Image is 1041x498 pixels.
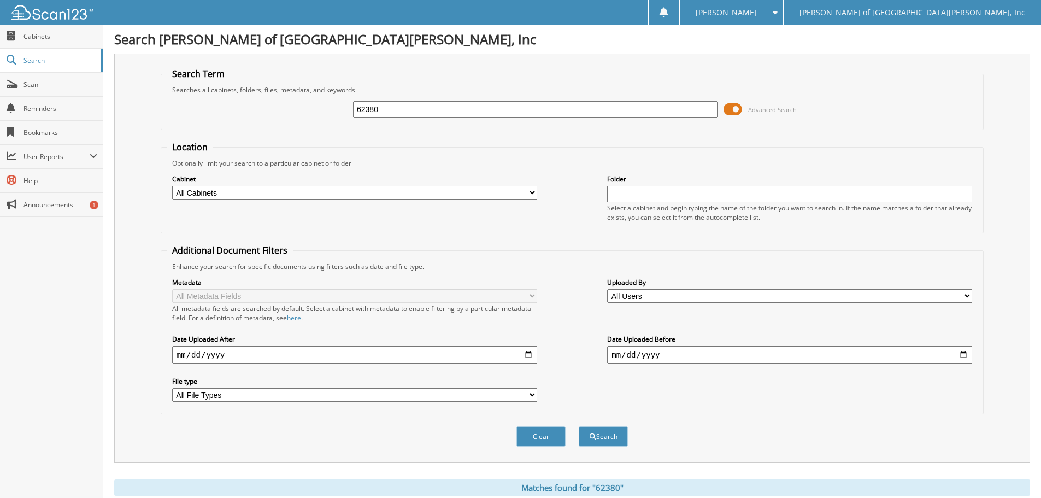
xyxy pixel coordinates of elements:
[167,159,978,168] div: Optionally limit your search to a particular cabinet or folder
[114,479,1030,496] div: Matches found for "62380"
[607,174,972,184] label: Folder
[607,278,972,287] label: Uploaded By
[607,203,972,222] div: Select a cabinet and begin typing the name of the folder you want to search in. If the name match...
[579,426,628,447] button: Search
[23,80,97,89] span: Scan
[167,244,293,256] legend: Additional Document Filters
[90,201,98,209] div: 1
[167,85,978,95] div: Searches all cabinets, folders, files, metadata, and keywords
[167,68,230,80] legend: Search Term
[23,56,96,65] span: Search
[172,346,537,364] input: start
[167,141,213,153] legend: Location
[172,278,537,287] label: Metadata
[516,426,566,447] button: Clear
[799,9,1025,16] span: [PERSON_NAME] of [GEOGRAPHIC_DATA][PERSON_NAME], Inc
[748,106,797,114] span: Advanced Search
[172,304,537,323] div: All metadata fields are searched by default. Select a cabinet with metadata to enable filtering b...
[607,346,972,364] input: end
[114,30,1030,48] h1: Search [PERSON_NAME] of [GEOGRAPHIC_DATA][PERSON_NAME], Inc
[23,176,97,185] span: Help
[172,174,537,184] label: Cabinet
[607,335,972,344] label: Date Uploaded Before
[172,335,537,344] label: Date Uploaded After
[167,262,978,271] div: Enhance your search for specific documents using filters such as date and file type.
[23,152,90,161] span: User Reports
[172,377,537,386] label: File type
[23,32,97,41] span: Cabinets
[23,128,97,137] span: Bookmarks
[23,200,97,209] span: Announcements
[23,104,97,113] span: Reminders
[287,313,301,323] a: here
[11,5,93,20] img: scan123-logo-white.svg
[696,9,757,16] span: [PERSON_NAME]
